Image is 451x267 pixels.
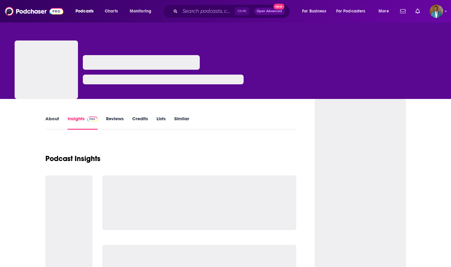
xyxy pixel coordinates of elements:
img: Podchaser - Follow, Share and Rate Podcasts [5,5,63,17]
span: Charts [105,7,118,16]
span: For Business [302,7,326,16]
img: User Profile [430,5,443,18]
a: Show notifications dropdown [398,6,408,16]
span: New [273,4,284,9]
span: Monitoring [130,7,151,16]
a: Credits [132,116,148,130]
button: open menu [332,6,374,16]
h1: Podcast Insights [45,154,100,163]
span: Podcasts [76,7,93,16]
span: Open Advanced [257,10,282,13]
span: Logged in as smortier42491 [430,5,443,18]
a: Charts [101,6,122,16]
a: Reviews [106,116,124,130]
button: Open AdvancedNew [254,8,285,15]
button: open menu [71,6,101,16]
a: Show notifications dropdown [413,6,422,16]
img: Podchaser Pro [87,117,98,121]
span: Ctrl K [235,7,249,15]
a: About [45,116,59,130]
span: More [379,7,389,16]
a: Lists [157,116,166,130]
a: Similar [174,116,189,130]
a: InsightsPodchaser Pro [68,116,98,130]
span: For Podcasters [336,7,365,16]
input: Search podcasts, credits, & more... [180,6,235,16]
button: Show profile menu [430,5,443,18]
div: Search podcasts, credits, & more... [169,4,296,18]
button: open menu [298,6,334,16]
button: open menu [374,6,396,16]
button: open menu [125,6,159,16]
